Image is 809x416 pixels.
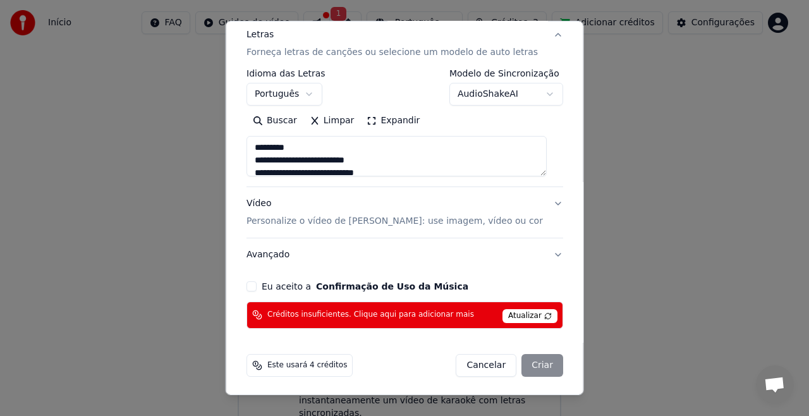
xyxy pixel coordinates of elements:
[267,310,474,320] span: Créditos insuficientes. Clique aqui para adicionar mais
[246,187,563,238] button: VídeoPersonalize o vídeo de [PERSON_NAME]: use imagem, vídeo ou cor
[262,282,468,291] label: Eu aceito a
[246,46,538,59] p: Forneça letras de canções ou selecione um modelo de auto letras
[246,197,543,228] div: Vídeo
[303,111,360,131] button: Limpar
[246,69,563,187] div: LetrasForneça letras de canções ou selecione um modelo de auto letras
[267,360,347,370] span: Este usará 4 créditos
[246,111,303,131] button: Buscar
[246,238,563,271] button: Avançado
[246,28,274,41] div: Letras
[456,354,516,377] button: Cancelar
[502,309,557,323] span: Atualizar
[246,18,563,69] button: LetrasForneça letras de canções ou selecione um modelo de auto letras
[449,69,563,78] label: Modelo de Sincronização
[316,282,468,291] button: Eu aceito a
[246,215,543,228] p: Personalize o vídeo de [PERSON_NAME]: use imagem, vídeo ou cor
[360,111,426,131] button: Expandir
[246,69,325,78] label: Idioma das Letras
